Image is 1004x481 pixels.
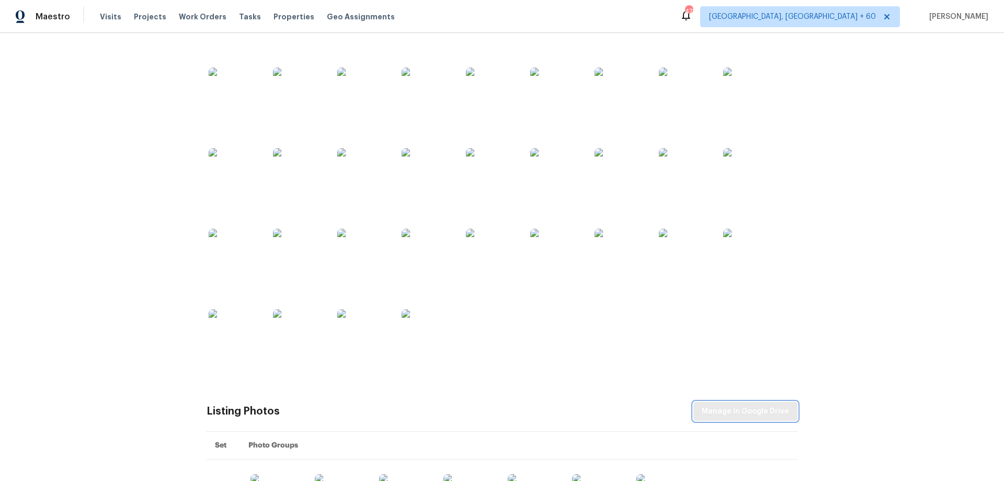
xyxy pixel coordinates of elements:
[702,405,789,418] span: Manage in Google Drive
[179,12,226,22] span: Work Orders
[685,6,692,17] div: 473
[207,406,280,417] div: Listing Photos
[100,12,121,22] span: Visits
[693,402,797,421] button: Manage in Google Drive
[273,12,314,22] span: Properties
[327,12,395,22] span: Geo Assignments
[239,13,261,20] span: Tasks
[36,12,70,22] span: Maestro
[134,12,166,22] span: Projects
[709,12,876,22] span: [GEOGRAPHIC_DATA], [GEOGRAPHIC_DATA] + 60
[925,12,988,22] span: [PERSON_NAME]
[207,432,240,460] th: Set
[240,432,797,460] th: Photo Groups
